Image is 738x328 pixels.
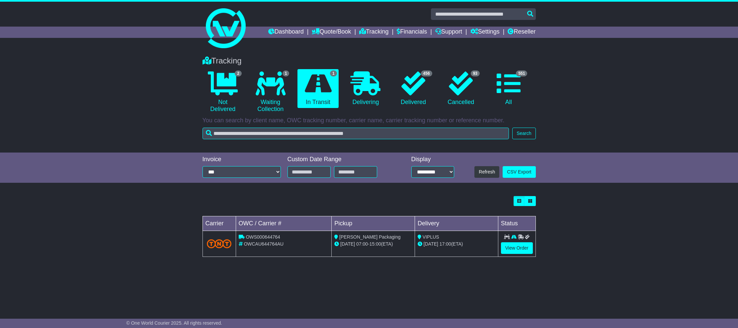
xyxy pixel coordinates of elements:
a: 551 All [488,69,529,108]
span: 1 [330,70,337,76]
button: Refresh [474,166,499,178]
span: 1 [283,70,289,76]
div: Tracking [199,56,539,66]
a: 1 Waiting Collection [250,69,291,115]
a: Support [435,27,462,38]
td: Status [498,216,535,231]
span: [DATE] [424,241,438,247]
td: Pickup [332,216,415,231]
img: TNT_Domestic.png [207,239,232,248]
span: 17:00 [440,241,451,247]
span: OWS000644764 [246,234,280,240]
a: 93 Cancelled [441,69,481,108]
span: [DATE] [340,241,355,247]
td: Carrier [203,216,236,231]
a: CSV Export [503,166,535,178]
a: 1 In Transit [297,69,338,108]
span: OWCAU644764AU [244,241,284,247]
span: 07:00 [356,241,368,247]
span: 15:00 [369,241,381,247]
a: Tracking [359,27,388,38]
div: Invoice [203,156,281,163]
td: Delivery [415,216,498,231]
a: Reseller [508,27,535,38]
a: Settings [470,27,500,38]
a: 2 Not Delivered [203,69,243,115]
button: Search [512,128,535,139]
span: 93 [471,70,480,76]
td: OWC / Carrier # [236,216,332,231]
span: 456 [421,70,432,76]
span: 2 [235,70,242,76]
p: You can search by client name, OWC tracking number, carrier name, carrier tracking number or refe... [203,117,536,124]
a: Quote/Book [312,27,351,38]
span: [PERSON_NAME] Packaging [339,234,400,240]
a: Financials [397,27,427,38]
a: Delivering [345,69,386,108]
span: © One World Courier 2025. All rights reserved. [126,320,222,326]
a: View Order [501,242,533,254]
a: Dashboard [268,27,304,38]
div: Display [411,156,454,163]
span: 551 [516,70,527,76]
div: - (ETA) [334,241,412,248]
div: (ETA) [418,241,495,248]
a: 456 Delivered [393,69,434,108]
span: VIPLUS [423,234,439,240]
div: Custom Date Range [287,156,394,163]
